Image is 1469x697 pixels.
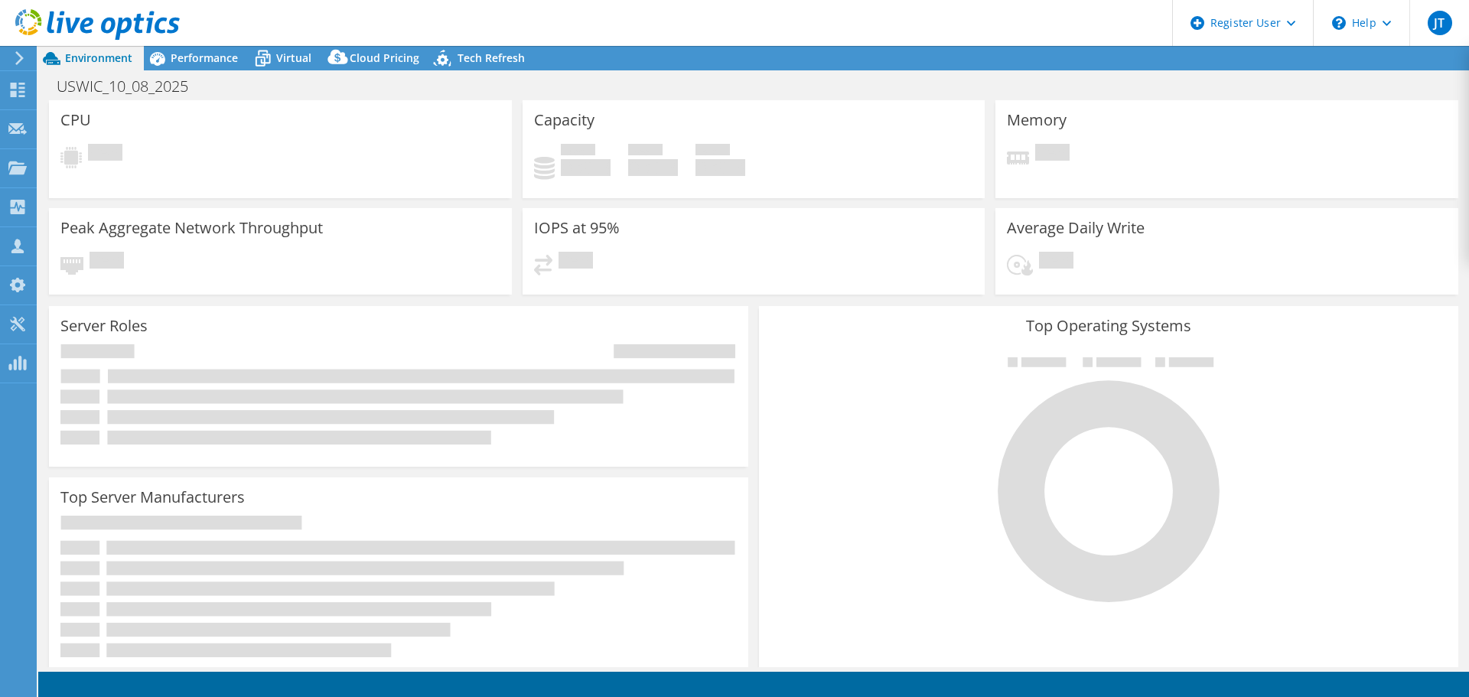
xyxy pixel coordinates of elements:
h4: 0 GiB [628,159,678,176]
h3: Top Operating Systems [770,318,1447,334]
h3: Average Daily Write [1007,220,1145,236]
span: Cloud Pricing [350,50,419,65]
span: Tech Refresh [458,50,525,65]
span: Pending [1039,252,1073,272]
span: Pending [559,252,593,272]
span: Environment [65,50,132,65]
svg: \n [1332,16,1346,30]
h1: USWIC_10_08_2025 [50,78,212,95]
h3: Capacity [534,112,594,129]
h4: 0 GiB [695,159,745,176]
h3: Top Server Manufacturers [60,489,245,506]
span: JT [1428,11,1452,35]
span: Pending [88,144,122,164]
h3: IOPS at 95% [534,220,620,236]
span: Used [561,144,595,159]
span: Pending [1035,144,1070,164]
span: Total [695,144,730,159]
span: Free [628,144,663,159]
h4: 0 GiB [561,159,611,176]
h3: Server Roles [60,318,148,334]
h3: Peak Aggregate Network Throughput [60,220,323,236]
span: Pending [90,252,124,272]
span: Performance [171,50,238,65]
h3: Memory [1007,112,1067,129]
h3: CPU [60,112,91,129]
span: Virtual [276,50,311,65]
